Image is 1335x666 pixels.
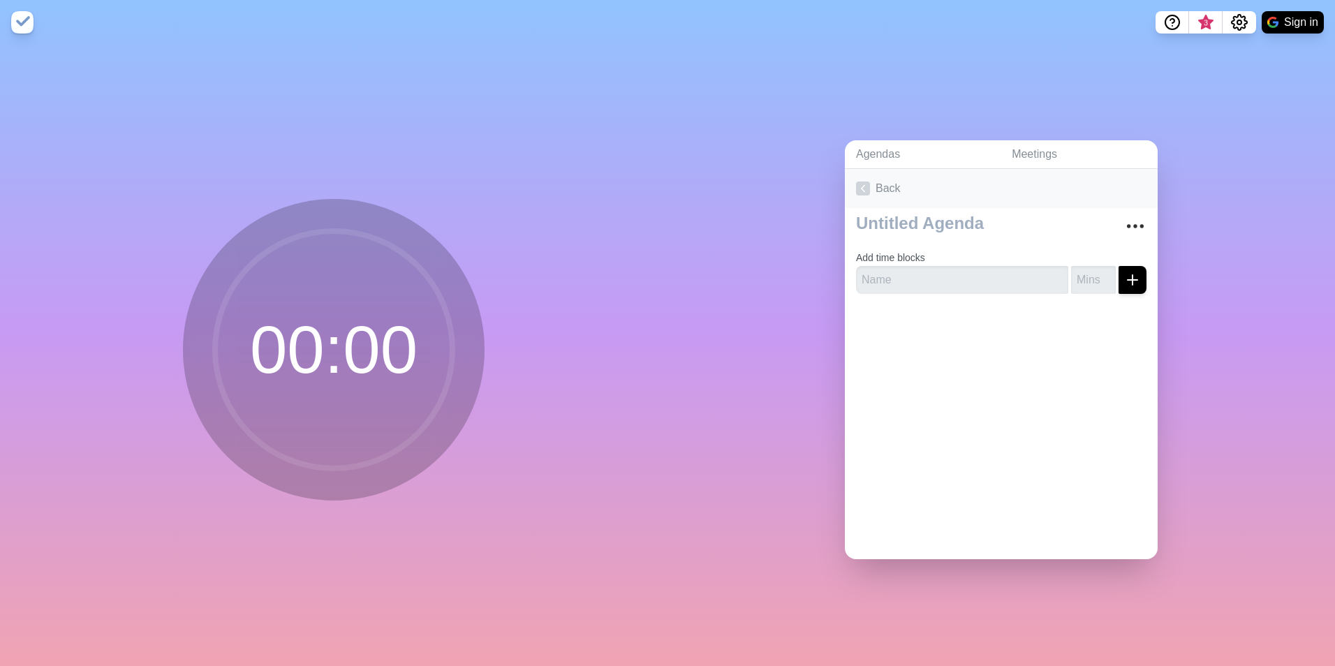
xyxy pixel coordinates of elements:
[1200,17,1211,29] span: 3
[856,252,925,263] label: Add time blocks
[845,169,1158,208] a: Back
[1262,11,1324,34] button: Sign in
[1071,266,1116,294] input: Mins
[845,140,1001,169] a: Agendas
[1156,11,1189,34] button: Help
[1001,140,1158,169] a: Meetings
[1189,11,1223,34] button: What’s new
[1121,212,1149,240] button: More
[1267,17,1278,28] img: google logo
[11,11,34,34] img: timeblocks logo
[856,266,1068,294] input: Name
[1223,11,1256,34] button: Settings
